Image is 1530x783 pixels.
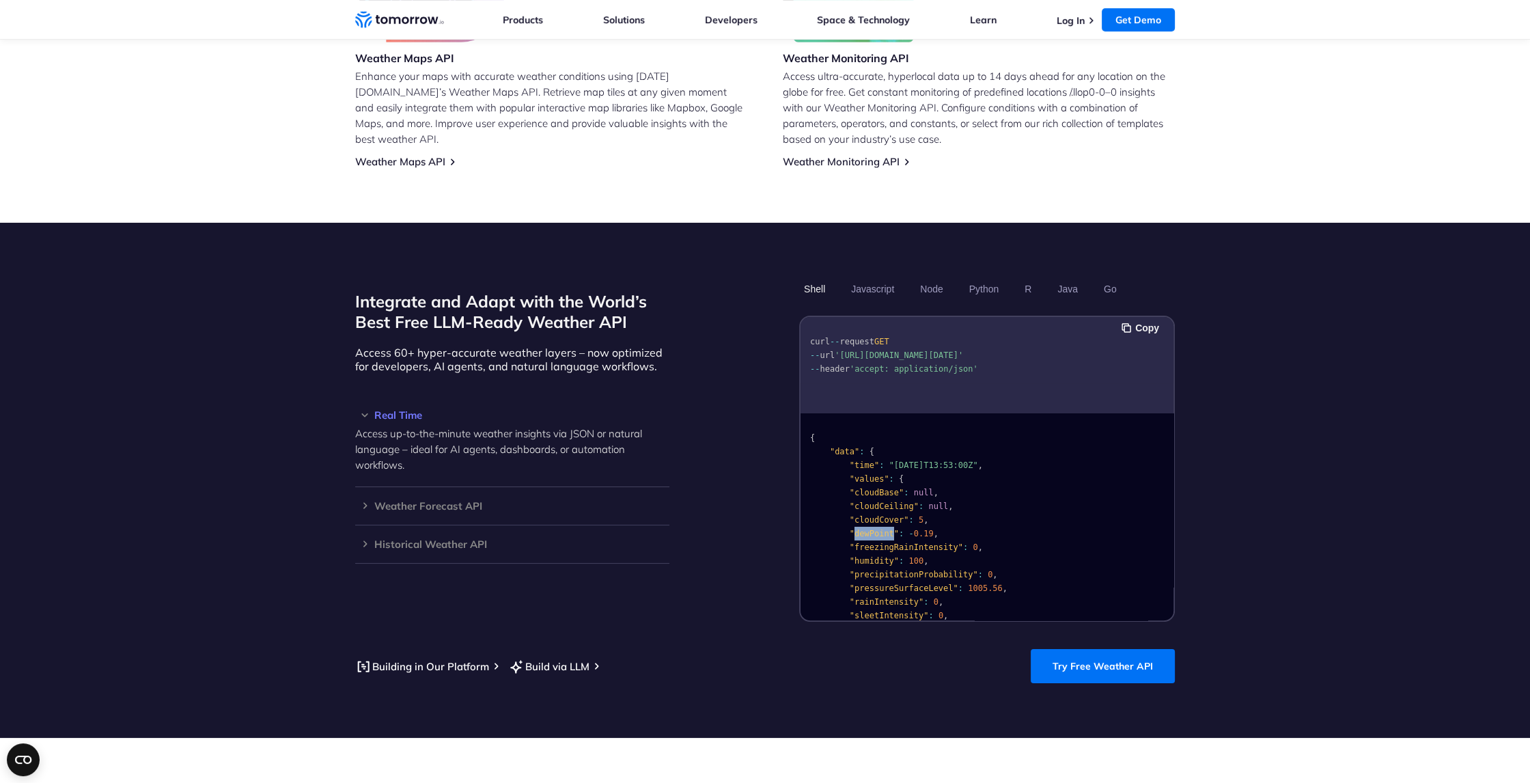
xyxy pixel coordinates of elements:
span: : [899,556,904,566]
span: null [914,488,934,497]
h3: Weather Monitoring API [783,51,914,66]
button: Python [964,277,1004,301]
button: Java [1053,277,1083,301]
span: "rainIntensity" [850,597,923,607]
span: 'accept: application/json' [850,364,978,374]
h3: Historical Weather API [355,539,669,549]
span: 0.19 [914,529,934,538]
span: : [919,502,923,511]
button: Copy [1122,320,1163,335]
span: "freezingRainIntensity" [850,542,963,552]
a: Solutions [603,14,645,26]
a: Log In [1057,14,1085,27]
span: : [923,597,928,607]
span: , [923,556,928,566]
p: Enhance your maps with accurate weather conditions using [DATE][DOMAIN_NAME]’s Weather Maps API. ... [355,68,747,147]
a: Get Demo [1102,8,1175,31]
span: : [904,488,908,497]
span: 100 [909,556,924,566]
a: Space & Technology [817,14,910,26]
p: Access up-to-the-minute weather insights via JSON or natural language – ideal for AI agents, dash... [355,426,669,473]
span: -- [810,351,820,360]
a: Try Free Weather API [1031,649,1175,683]
h3: Weather Forecast API [355,501,669,511]
span: { [810,433,815,443]
span: , [948,502,953,511]
span: -- [810,364,820,374]
span: url [820,351,835,360]
span: "pressureSurfaceLevel" [850,583,958,593]
h3: Weather Maps API [355,51,504,66]
span: { [899,474,904,484]
span: "cloudBase" [850,488,904,497]
span: , [1003,583,1007,593]
span: , [978,461,983,470]
span: null [928,502,948,511]
span: GET [874,337,889,346]
a: Products [503,14,543,26]
span: "cloudCover" [850,515,909,525]
span: : [928,611,933,620]
p: Access 60+ hyper-accurate weather layers – now optimized for developers, AI agents, and natural l... [355,346,669,373]
span: : [978,570,983,579]
span: , [978,542,983,552]
span: "dewPoint" [850,529,899,538]
span: : [879,461,884,470]
span: 0 [988,570,992,579]
span: -- [830,337,839,346]
span: 0 [938,611,943,620]
p: Access ultra-accurate, hyperlocal data up to 14 days ahead for any location on the globe for free... [783,68,1175,147]
button: Javascript [846,277,899,301]
span: , [923,515,928,525]
span: , [938,597,943,607]
a: Weather Maps API [355,155,445,168]
a: Learn [970,14,997,26]
a: Developers [705,14,757,26]
span: "sleetIntensity" [850,611,929,620]
span: : [963,542,968,552]
h3: Real Time [355,410,669,420]
span: "data" [830,447,859,456]
a: Building in Our Platform [355,658,489,675]
span: "humidity" [850,556,899,566]
span: { [870,447,874,456]
span: 5 [919,515,923,525]
span: : [899,529,904,538]
a: Build via LLM [508,658,589,675]
h2: Integrate and Adapt with the World’s Best Free LLM-Ready Weather API [355,291,669,332]
span: - [909,529,914,538]
span: "time" [850,461,879,470]
span: "cloudCeiling" [850,502,919,511]
button: Go [1099,277,1122,301]
span: : [909,515,914,525]
button: Open CMP widget [7,743,40,776]
button: Node [915,277,947,301]
span: , [934,529,938,538]
span: , [992,570,997,579]
span: '[URL][DOMAIN_NAME][DATE]' [835,351,963,360]
a: Home link [355,10,444,30]
span: : [958,583,963,593]
span: request [839,337,874,346]
button: Shell [799,277,830,301]
span: 1005.56 [968,583,1003,593]
span: , [934,488,938,497]
span: : [889,474,894,484]
span: "precipitationProbability" [850,570,978,579]
span: header [820,364,849,374]
button: R [1020,277,1036,301]
span: curl [810,337,830,346]
span: "values" [850,474,889,484]
span: 0 [973,542,977,552]
span: , [943,611,948,620]
span: : [859,447,864,456]
span: "[DATE]T13:53:00Z" [889,461,978,470]
span: 0 [934,597,938,607]
a: Weather Monitoring API [783,155,900,168]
